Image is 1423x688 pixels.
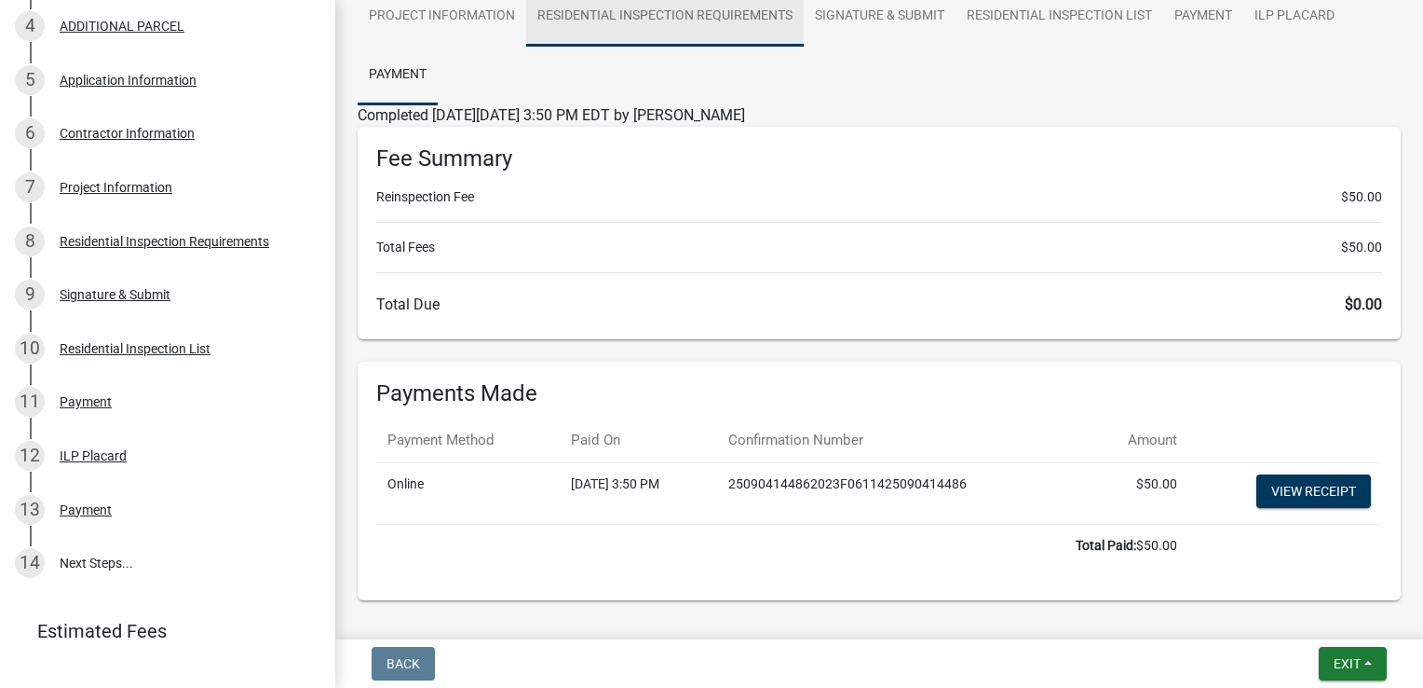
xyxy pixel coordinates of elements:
[376,419,560,462] th: Payment Method
[15,334,45,364] div: 10
[60,503,112,516] div: Payment
[1087,419,1188,462] th: Amount
[560,462,717,524] td: [DATE] 3:50 PM
[60,74,197,87] div: Application Information
[376,296,1382,313] h6: Total Due
[60,235,269,248] div: Residential Inspection Requirements
[1256,475,1371,508] a: View receipt
[15,441,45,471] div: 12
[60,181,172,194] div: Project Information
[60,449,127,462] div: ILP Placard
[15,387,45,417] div: 11
[1345,296,1382,313] span: $0.00
[15,118,45,148] div: 6
[560,419,717,462] th: Paid On
[1334,656,1361,671] span: Exit
[15,65,45,95] div: 5
[358,46,438,105] a: Payment
[15,280,45,310] div: 9
[15,612,305,650] a: Estimated Fees
[60,342,210,355] div: Residential Inspection List
[15,548,45,578] div: 14
[358,106,745,124] span: Completed [DATE][DATE] 3:50 PM EDT by [PERSON_NAME]
[1319,647,1387,681] button: Exit
[60,20,184,33] div: ADDITIONAL PARCEL
[376,524,1188,567] td: $50.00
[386,656,420,671] span: Back
[60,288,170,301] div: Signature & Submit
[372,647,435,681] button: Back
[376,462,560,524] td: Online
[376,187,1382,207] li: Reinspection Fee
[1087,462,1188,524] td: $50.00
[1341,187,1382,207] span: $50.00
[376,380,1382,407] h6: Payments Made
[376,145,1382,172] h6: Fee Summary
[15,495,45,525] div: 13
[376,238,1382,257] li: Total Fees
[15,227,45,256] div: 8
[1076,538,1136,553] b: Total Paid:
[60,395,112,408] div: Payment
[1341,238,1382,257] span: $50.00
[15,172,45,202] div: 7
[60,127,195,140] div: Contractor Information
[717,419,1087,462] th: Confirmation Number
[717,462,1087,524] td: 250904144862023F0611425090414486
[15,11,45,41] div: 4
